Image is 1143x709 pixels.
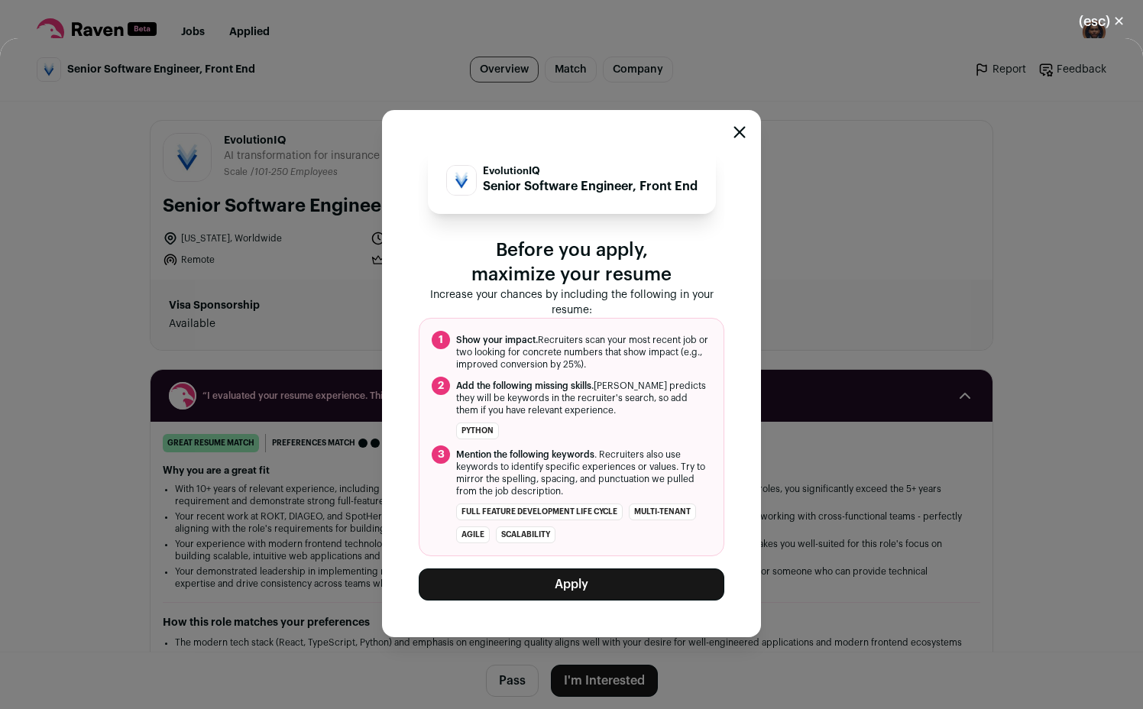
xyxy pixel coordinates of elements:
button: Apply [419,568,724,601]
span: Mention the following keywords [456,450,594,459]
span: Recruiters scan your most recent job or two looking for concrete numbers that show impact (e.g., ... [456,334,711,371]
li: agile [456,526,490,543]
p: Senior Software Engineer, Front End [483,177,698,196]
span: . Recruiters also use keywords to identify specific experiences or values. Try to mirror the spel... [456,448,711,497]
span: 3 [432,445,450,464]
button: Close modal [733,126,746,138]
li: scalability [496,526,555,543]
p: Increase your chances by including the following in your resume: [419,287,724,318]
p: Before you apply, maximize your resume [419,238,724,287]
span: Show your impact. [456,335,538,345]
p: EvolutionIQ [483,165,698,177]
span: [PERSON_NAME] predicts they will be keywords in the recruiter's search, so add them if you have r... [456,380,711,416]
span: Add the following missing skills. [456,381,594,390]
span: 1 [432,331,450,349]
img: 97403e9bfa38d9283b247a772705404edf7df55ccd0e750722a1013ad8216da7.jpg [447,166,476,195]
li: Python [456,422,499,439]
li: full feature development life cycle [456,503,623,520]
button: Close modal [1060,5,1143,38]
li: multi-tenant [629,503,696,520]
span: 2 [432,377,450,395]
